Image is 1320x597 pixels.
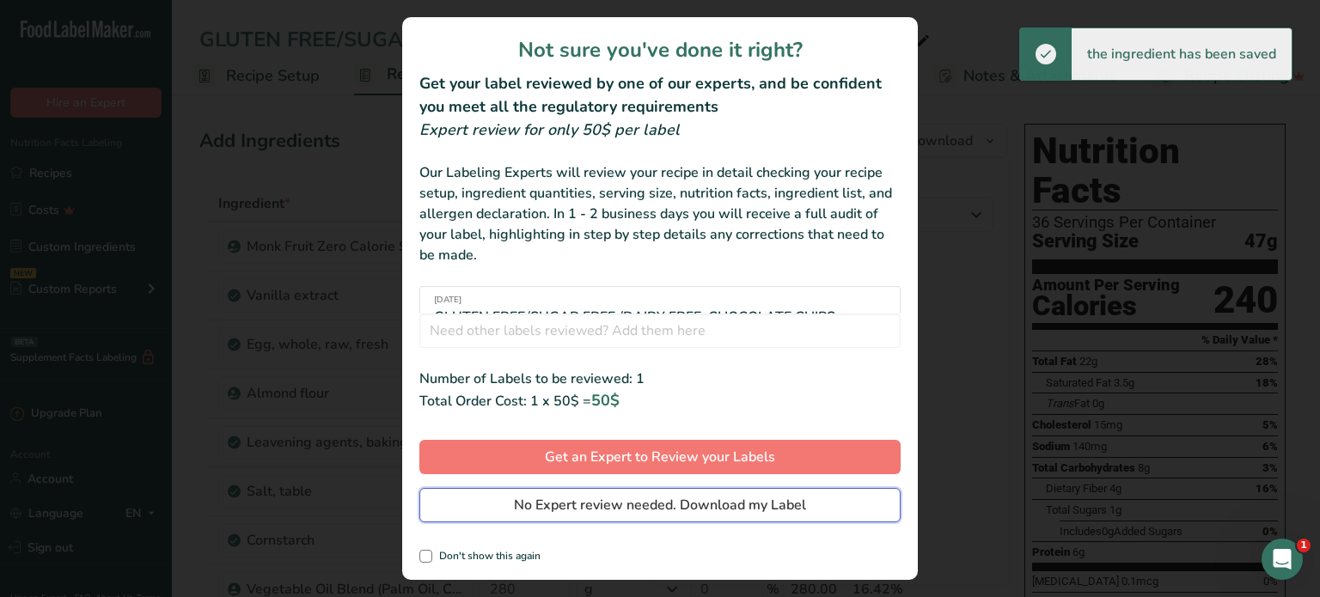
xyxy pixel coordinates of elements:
iframe: Intercom live chat [1262,539,1303,580]
span: Don't show this again [432,550,541,563]
button: No Expert review needed. Download my Label [419,488,901,522]
button: Get an Expert to Review your Labels [419,440,901,474]
span: No Expert review needed. Download my Label [514,495,806,515]
div: GLUTEN FREE/SUGAR FREE /DAIRY FREE, CHOCOLATE CHIPS &PECANS [434,294,852,348]
div: Expert review for only 50$ per label [419,119,901,142]
div: the ingredient has been saved [1072,28,1292,80]
input: Need other labels reviewed? Add them here [419,314,901,348]
div: Total Order Cost: 1 x 50$ = [419,389,901,412]
h2: Get your label reviewed by one of our experts, and be confident you meet all the regulatory requi... [419,72,901,119]
span: 1 [1297,539,1311,552]
span: Get an Expert to Review your Labels [545,447,775,467]
h1: Not sure you've done it right? [419,34,901,65]
div: Our Labeling Experts will review your recipe in detail checking your recipe setup, ingredient qua... [419,162,901,265]
span: [DATE] [434,294,852,307]
div: Number of Labels to be reviewed: 1 [419,369,901,389]
span: 50$ [591,390,620,411]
